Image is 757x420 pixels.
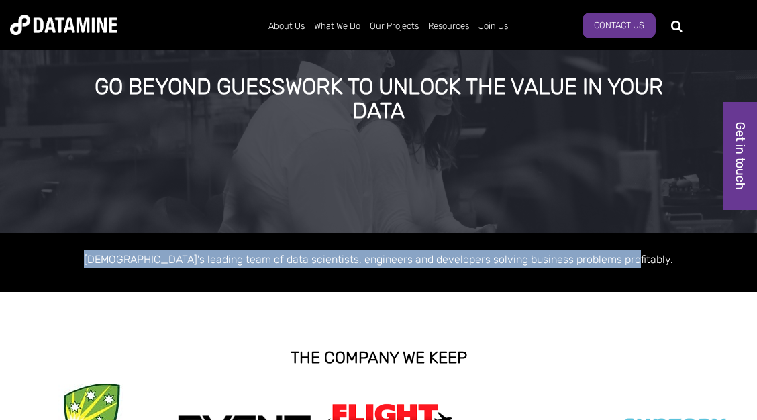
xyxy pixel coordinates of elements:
[309,9,365,44] a: What We Do
[93,75,664,123] div: GO BEYOND GUESSWORK TO UNLOCK THE VALUE IN YOUR DATA
[723,102,757,210] a: Get in touch
[291,348,467,367] strong: THE COMPANY WE KEEP
[474,9,513,44] a: Join Us
[423,9,474,44] a: Resources
[365,9,423,44] a: Our Projects
[583,13,656,38] a: Contact Us
[10,15,117,35] img: Datamine
[10,250,747,268] p: [DEMOGRAPHIC_DATA]'s leading team of data scientists, engineers and developers solving business p...
[264,9,309,44] a: About Us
